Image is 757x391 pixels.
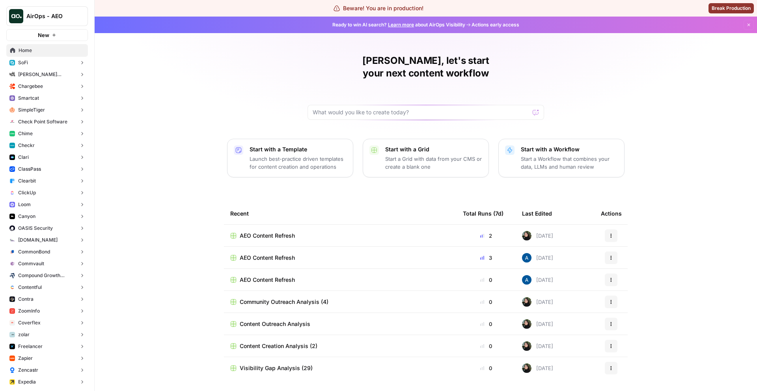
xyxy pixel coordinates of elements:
span: Content Outreach Analysis [240,320,310,328]
button: Loom [6,199,88,210]
div: [DATE] [522,297,553,307]
button: Start with a GridStart a Grid with data from your CMS or create a blank one [363,139,489,177]
img: wev6amecshr6l48lvue5fy0bkco1 [9,202,15,207]
span: ZoomInfo [18,307,40,315]
span: CommonBond [18,248,50,255]
button: OASIS Security [6,222,88,234]
button: New [6,29,88,41]
img: a9mur837mohu50bzw3stmy70eh87 [9,344,15,349]
span: Smartcat [18,95,39,102]
span: ClassPass [18,166,41,173]
div: Beware! You are in production! [334,4,423,12]
button: Break Production [709,3,754,13]
span: Canyon [18,213,35,220]
img: z4c86av58qw027qbtb91h24iuhub [9,166,15,172]
a: Visibility Gap Analysis (29) [230,364,450,372]
h1: [PERSON_NAME], let's start your next content workflow [308,54,544,80]
img: glq0fklpdxbalhn7i6kvfbbvs11n [9,249,15,255]
img: xf6b4g7v9n1cfco8wpzm78dqnb6e [9,261,15,266]
span: SoFi [18,59,28,66]
span: Commvault [18,260,44,267]
span: New [38,31,49,39]
span: Actions early access [472,21,519,28]
img: eoqc67reg7z2luvnwhy7wyvdqmsw [522,363,531,373]
img: kaevn8smg0ztd3bicv5o6c24vmo8 [9,273,15,278]
button: Zencastr [6,364,88,376]
p: Start with a Workflow [521,145,618,153]
div: 0 [463,298,509,306]
button: Check Point Software [6,116,88,128]
img: jkhkcar56nid5uw4tq7euxnuco2o [9,84,15,89]
a: AEO Content Refresh [230,232,450,240]
button: SimpleTiger [6,104,88,116]
span: Checkr [18,142,35,149]
button: [PERSON_NAME] [PERSON_NAME] at Work [6,69,88,80]
p: Start with a Grid [385,145,482,153]
div: Recent [230,203,450,224]
a: Home [6,44,88,57]
button: Chime [6,128,88,140]
div: Actions [601,203,622,224]
span: AEO Content Refresh [240,254,295,262]
button: ClickUp [6,187,88,199]
div: 2 [463,232,509,240]
span: AEO Content Refresh [240,276,295,284]
img: nyvnio03nchgsu99hj5luicuvesv [9,190,15,195]
button: ZoomInfo [6,305,88,317]
button: Contentful [6,281,88,293]
img: eoqc67reg7z2luvnwhy7wyvdqmsw [522,297,531,307]
div: [DATE] [522,253,553,263]
span: Check Point Software [18,118,67,125]
span: Compound Growth Marketing [18,272,76,279]
span: Freelancer [18,343,43,350]
img: gddfodh0ack4ddcgj10xzwv4nyos [9,119,15,125]
img: rkye1xl29jr3pw1t320t03wecljb [9,95,15,101]
img: eoqc67reg7z2luvnwhy7wyvdqmsw [522,319,531,329]
img: 78cr82s63dt93a7yj2fue7fuqlci [9,143,15,148]
img: apu0vsiwfa15xu8z64806eursjsk [9,60,15,65]
img: eoqc67reg7z2luvnwhy7wyvdqmsw [522,341,531,351]
button: Freelancer [6,341,88,352]
span: ClickUp [18,189,36,196]
button: zolar [6,329,88,341]
span: Zapier [18,355,33,362]
a: Community Outreach Analysis (4) [230,298,450,306]
a: Learn more [388,22,414,28]
button: Expedia [6,376,88,388]
a: Content Creation Analysis (2) [230,342,450,350]
span: AEO Content Refresh [240,232,295,240]
button: [DOMAIN_NAME] [6,234,88,246]
span: Break Production [712,5,751,12]
button: Coverflex [6,317,88,329]
button: Start with a WorkflowStart a Workflow that combines your data, LLMs and human review [498,139,625,177]
span: Loom [18,201,31,208]
span: Clari [18,154,29,161]
button: SoFi [6,57,88,69]
p: Start a Workflow that combines your data, LLMs and human review [521,155,618,171]
img: he81ibor8lsei4p3qvg4ugbvimgp [522,275,531,285]
div: [DATE] [522,275,553,285]
img: he81ibor8lsei4p3qvg4ugbvimgp [522,253,531,263]
span: OASIS Security [18,225,53,232]
span: Ready to win AI search? about AirOps Visibility [332,21,465,28]
span: Content Creation Analysis (2) [240,342,317,350]
button: ClassPass [6,163,88,175]
img: s6x7ltuwawlcg2ux8d2ne4wtho4t [9,367,15,373]
button: Canyon [6,210,88,222]
button: Start with a TemplateLaunch best-practice driven templates for content creation and operations [227,139,353,177]
div: 3 [463,254,509,262]
div: [DATE] [522,341,553,351]
img: fr92439b8i8d8kixz6owgxh362ib [9,178,15,184]
p: Launch best-practice driven templates for content creation and operations [250,155,347,171]
img: r1kj8td8zocxzhcrdgnlfi8d2cy7 [9,379,15,385]
img: m87i3pytwzu9d7629hz0batfjj1p [9,72,15,77]
span: [PERSON_NAME] [PERSON_NAME] at Work [18,71,76,78]
span: Coverflex [18,319,41,326]
span: Expedia [18,378,36,385]
img: hcm4s7ic2xq26rsmuray6dv1kquq [9,308,15,314]
button: Clari [6,151,88,163]
button: Commvault [6,258,88,270]
div: [DATE] [522,319,553,329]
button: Contra [6,293,88,305]
img: k09s5utkby11dt6rxf2w9zgb46r0 [9,237,15,243]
